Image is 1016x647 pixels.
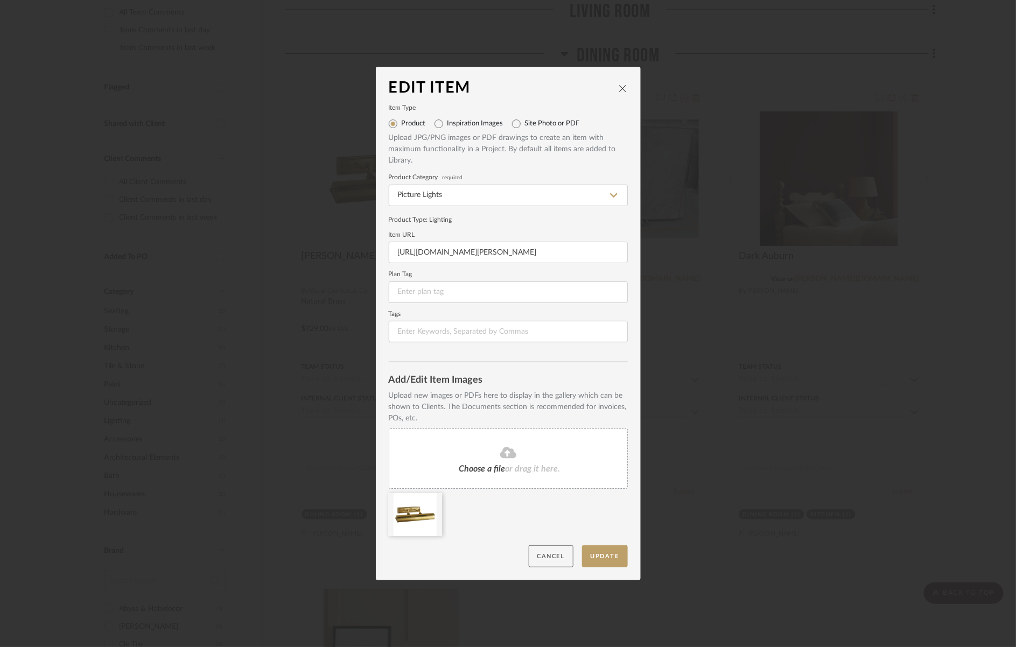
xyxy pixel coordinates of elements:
label: Site Photo or PDF [525,119,580,128]
label: Inspiration Images [447,119,503,128]
span: or drag it here. [506,465,560,473]
label: Item Type [389,106,628,111]
button: close [618,83,628,93]
span: : Lighting [426,216,452,223]
mat-radio-group: Select item type [389,115,628,132]
div: Upload new images or PDFs here to display in the gallery which can be shown to Clients. The Docum... [389,390,628,424]
label: Product Category [389,175,628,180]
div: Upload JPG/PNG images or PDF drawings to create an item with maximum functionality in a Project. ... [389,132,628,166]
input: Type a category to search and select [389,185,628,206]
input: Enter plan tag [389,282,628,303]
label: Product [402,119,426,128]
button: Update [582,545,628,567]
span: required [443,175,463,180]
label: Plan Tag [389,272,628,277]
input: Enter URL [389,242,628,263]
label: Tags [389,312,628,317]
button: Cancel [529,545,573,567]
input: Enter Keywords, Separated by Commas [389,321,628,342]
div: Edit Item [389,80,618,97]
label: Item URL [389,233,628,238]
div: Product Type [389,215,628,224]
div: Add/Edit Item Images [389,375,628,386]
span: Choose a file [459,465,506,473]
